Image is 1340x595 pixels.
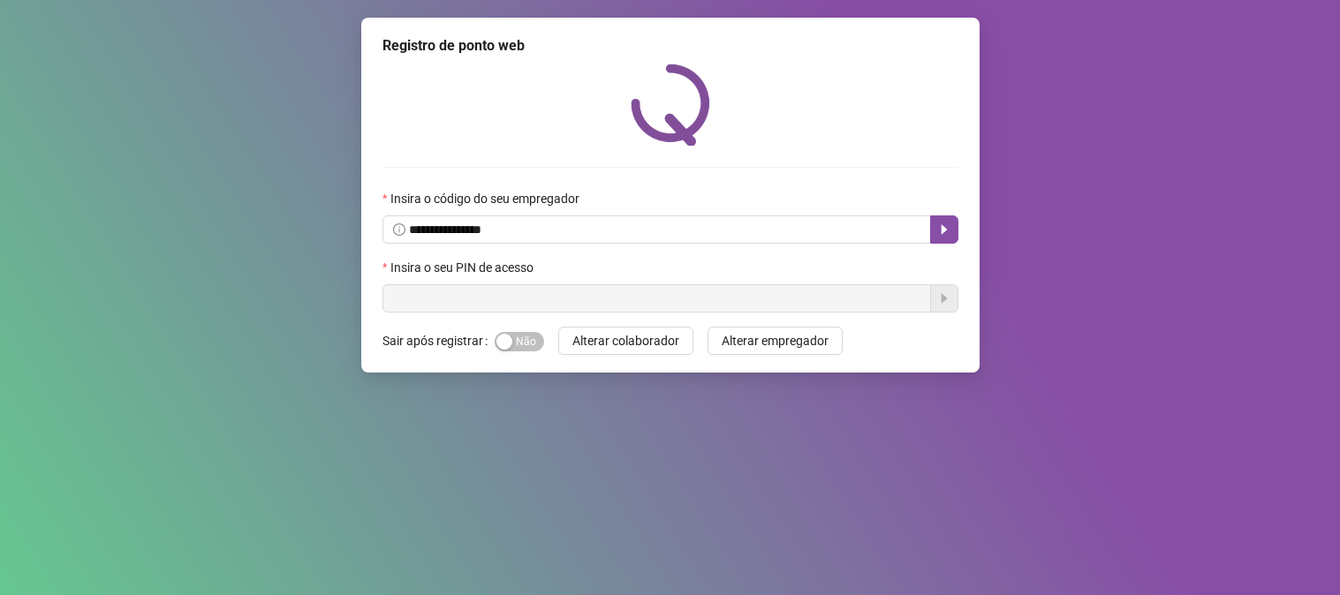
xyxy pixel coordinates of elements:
img: QRPoint [631,64,710,146]
button: Alterar empregador [708,327,843,355]
span: Alterar empregador [722,331,829,350]
span: caret-right [937,222,951,237]
label: Insira o seu PIN de acesso [382,258,545,277]
span: Alterar colaborador [572,331,679,350]
div: Registro de ponto web [382,35,958,56]
label: Sair após registrar [382,327,495,355]
button: Alterar colaborador [558,327,693,355]
span: info-circle [393,223,405,236]
label: Insira o código do seu empregador [382,189,591,208]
